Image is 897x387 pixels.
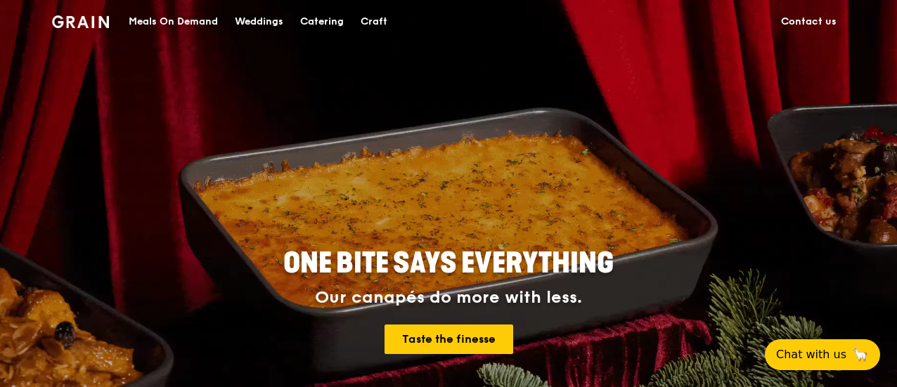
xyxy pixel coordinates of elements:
a: Catering [292,1,352,43]
div: Our canapés do more with less. [195,288,702,308]
a: Contact us [773,1,845,43]
div: Weddings [235,1,283,43]
a: Taste the finesse [385,324,513,354]
span: ONE BITE SAYS EVERYTHING [283,247,614,280]
img: Grain [52,15,109,28]
button: Chat with us🦙 [765,339,880,370]
span: 🦙 [852,346,869,363]
a: Weddings [226,1,292,43]
div: Meals On Demand [129,1,218,43]
a: Craft [352,1,396,43]
div: Catering [300,1,344,43]
div: Craft [361,1,387,43]
span: Chat with us [776,346,846,363]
